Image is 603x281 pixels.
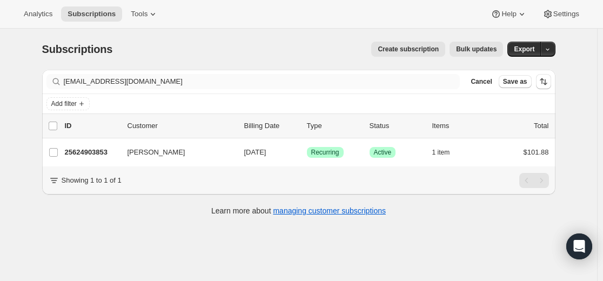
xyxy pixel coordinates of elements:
span: Subscriptions [68,10,116,18]
button: Add filter [46,97,90,110]
button: Subscriptions [61,6,122,22]
span: Subscriptions [42,43,113,55]
button: Tools [124,6,165,22]
span: Save as [503,77,527,86]
a: managing customer subscriptions [273,206,386,215]
p: ID [65,121,119,131]
button: Bulk updates [450,42,503,57]
span: [DATE] [244,148,266,156]
span: Cancel [471,77,492,86]
span: Active [374,148,392,157]
button: Create subscription [371,42,445,57]
span: Create subscription [378,45,439,53]
button: Export [507,42,541,57]
button: Save as [499,75,532,88]
p: 25624903853 [65,147,119,158]
span: Tools [131,10,148,18]
input: Filter subscribers [64,74,460,89]
span: Analytics [24,10,52,18]
span: Export [514,45,534,53]
p: Learn more about [211,205,386,216]
span: Bulk updates [456,45,497,53]
p: Billing Date [244,121,298,131]
button: Cancel [466,75,496,88]
button: Analytics [17,6,59,22]
p: Customer [128,121,236,131]
div: Type [307,121,361,131]
div: Open Intercom Messenger [566,233,592,259]
nav: Pagination [519,173,549,188]
p: Total [534,121,548,131]
span: Add filter [51,99,77,108]
div: IDCustomerBilling DateTypeStatusItemsTotal [65,121,549,131]
span: Recurring [311,148,339,157]
span: $101.88 [524,148,549,156]
span: [PERSON_NAME] [128,147,185,158]
span: 1 item [432,148,450,157]
button: 1 item [432,145,462,160]
div: 25624903853[PERSON_NAME][DATE]SuccessRecurringSuccessActive1 item$101.88 [65,145,549,160]
p: Status [370,121,424,131]
button: [PERSON_NAME] [121,144,229,161]
p: Showing 1 to 1 of 1 [62,175,122,186]
span: Help [501,10,516,18]
button: Settings [536,6,586,22]
button: Help [484,6,533,22]
button: Sort the results [536,74,551,89]
div: Items [432,121,486,131]
span: Settings [553,10,579,18]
